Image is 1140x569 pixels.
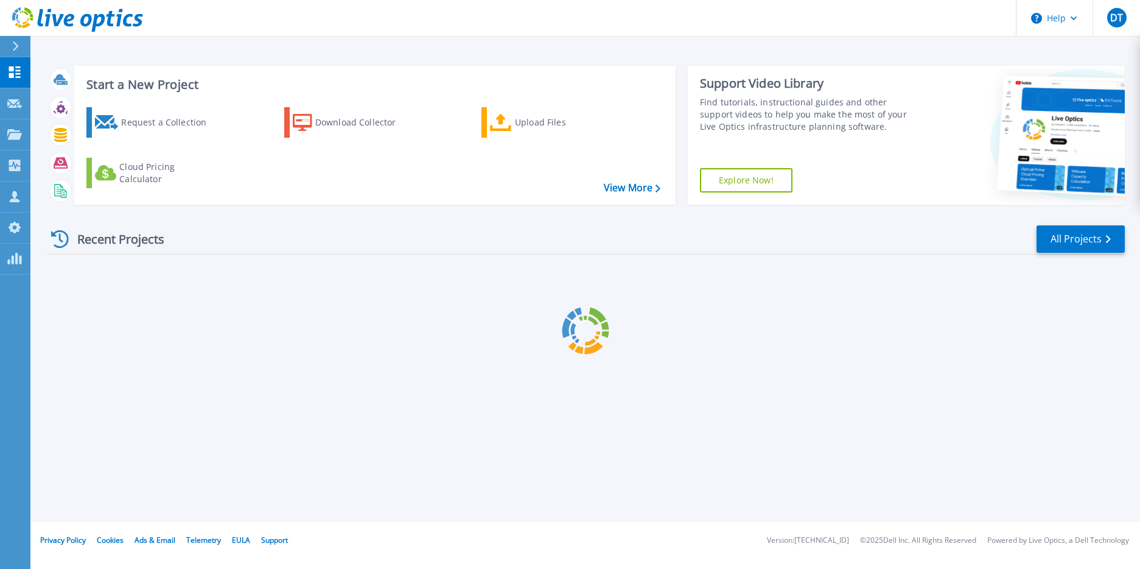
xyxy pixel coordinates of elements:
a: Privacy Policy [40,535,86,545]
div: Upload Files [515,110,612,135]
a: View More [604,182,660,194]
a: Ads & Email [135,535,175,545]
a: Support [261,535,288,545]
a: Request a Collection [86,107,222,138]
a: Cloud Pricing Calculator [86,158,222,188]
a: EULA [232,535,250,545]
a: Cookies [97,535,124,545]
div: Recent Projects [47,224,181,254]
div: Find tutorials, instructional guides and other support videos to help you make the most of your L... [700,96,922,133]
li: © 2025 Dell Inc. All Rights Reserved [860,537,976,545]
li: Version: [TECHNICAL_ID] [767,537,849,545]
div: Download Collector [315,110,413,135]
a: Telemetry [186,535,221,545]
a: Upload Files [481,107,617,138]
div: Support Video Library [700,76,922,91]
a: All Projects [1037,225,1125,253]
span: DT [1110,13,1123,23]
div: Request a Collection [121,110,219,135]
a: Explore Now! [700,168,792,193]
li: Powered by Live Optics, a Dell Technology [987,537,1129,545]
div: Cloud Pricing Calculator [119,161,217,185]
h3: Start a New Project [86,78,660,91]
a: Download Collector [284,107,420,138]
